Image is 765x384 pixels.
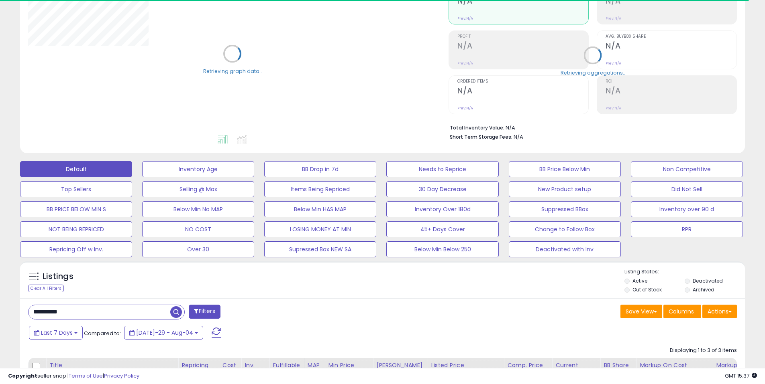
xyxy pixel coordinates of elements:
button: NO COST [142,221,254,237]
button: Did Not Sell [631,181,743,197]
p: Listing States: [624,268,745,276]
button: Needs to Reprice [386,161,498,177]
button: [DATE]-29 - Aug-04 [124,326,203,340]
button: Below Min Below 250 [386,241,498,257]
span: [DATE]-29 - Aug-04 [136,329,193,337]
div: Displaying 1 to 3 of 3 items [670,347,737,354]
button: Items Being Repriced [264,181,376,197]
span: 2025-08-12 15:37 GMT [725,372,757,380]
a: Terms of Use [69,372,103,380]
button: Below Min HAS MAP [264,201,376,217]
button: BB Drop in 7d [264,161,376,177]
button: BB PRICE BELOW MIN S [20,201,132,217]
button: Supressed Box NEW SA [264,241,376,257]
label: Out of Stock [632,286,662,293]
button: Change to Follow Box [509,221,621,237]
button: Repricing Off w Inv. [20,241,132,257]
button: Over 30 [142,241,254,257]
label: Active [632,277,647,284]
span: Last 7 Days [41,329,73,337]
button: Inventory over 90 d [631,201,743,217]
div: Clear All Filters [28,285,64,292]
div: Retrieving aggregations.. [561,69,625,76]
button: Deactivated with Inv [509,241,621,257]
button: Below Min No MAP [142,201,254,217]
h5: Listings [43,271,73,282]
button: Non Competitive [631,161,743,177]
span: Columns [669,307,694,315]
strong: Copyright [8,372,37,380]
button: Columns [663,305,701,318]
button: Suppressed BBox [509,201,621,217]
button: NOT BEING REPRICED [20,221,132,237]
button: Last 7 Days [29,326,83,340]
button: Top Sellers [20,181,132,197]
button: LOSING MONEY AT MIN [264,221,376,237]
button: Actions [702,305,737,318]
label: Deactivated [693,277,723,284]
button: New Product setup [509,181,621,197]
div: seller snap | | [8,372,139,380]
button: Selling @ Max [142,181,254,197]
div: Retrieving graph data.. [203,67,262,75]
a: Privacy Policy [104,372,139,380]
button: BB Price Below Min [509,161,621,177]
button: Default [20,161,132,177]
button: 30 Day Decrease [386,181,498,197]
button: RPR [631,221,743,237]
button: Inventory Over 180d [386,201,498,217]
button: Inventory Age [142,161,254,177]
span: Compared to: [84,329,121,337]
button: Filters [189,305,220,319]
label: Archived [693,286,714,293]
button: 45+ Days Cover [386,221,498,237]
button: Save View [620,305,662,318]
